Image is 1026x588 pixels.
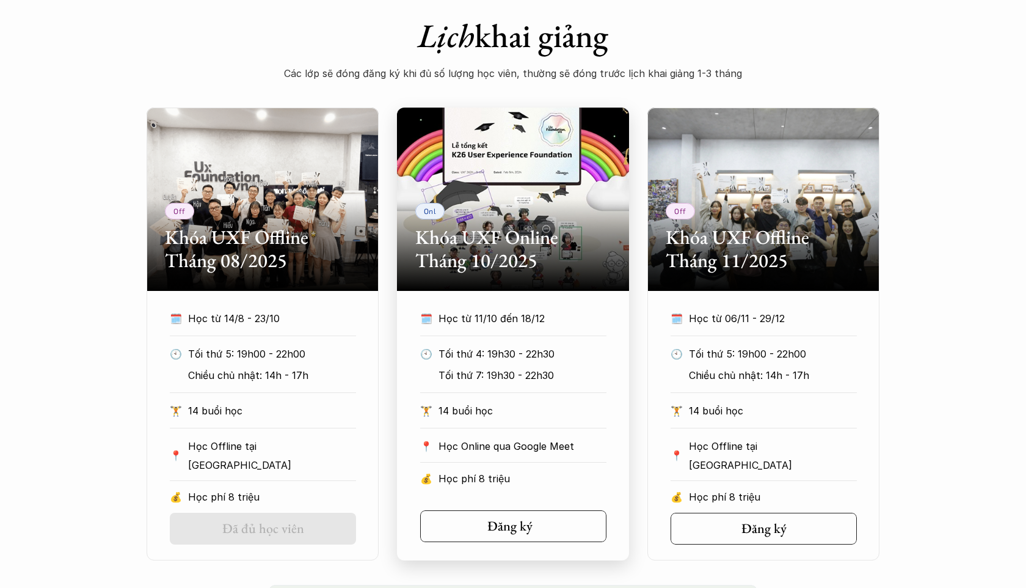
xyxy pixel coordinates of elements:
p: 💰 [671,488,683,506]
p: 🏋️ [671,402,683,420]
p: 💰 [170,488,182,506]
p: Học từ 14/8 - 23/10 [188,309,333,328]
p: 🗓️ [170,309,182,328]
p: 🏋️ [170,402,182,420]
h5: Đã đủ học viên [222,521,304,537]
p: 💰 [420,469,432,488]
p: 🗓️ [420,309,432,328]
p: 🕙 [420,345,432,363]
p: Học phí 8 triệu [438,469,606,488]
p: Học Offline tại [GEOGRAPHIC_DATA] [689,437,857,474]
p: Off [674,207,686,215]
p: 14 buổi học [188,402,356,420]
p: 🕙 [671,345,683,363]
p: 📍 [420,441,432,452]
p: 14 buổi học [438,402,606,420]
p: 🕙 [170,345,182,363]
p: Tối thứ 7: 19h30 - 22h30 [438,366,606,384]
h2: Khóa UXF Online Tháng 10/2025 [415,226,611,273]
p: Các lớp sẽ đóng đăng ký khi đủ số lượng học viên, thường sẽ đóng trước lịch khai giảng 1-3 tháng [269,64,757,83]
a: Đăng ký [671,513,857,545]
h2: Khóa UXF Offline Tháng 08/2025 [165,226,360,273]
p: Chiều chủ nhật: 14h - 17h [188,366,356,384]
p: Off [173,207,186,215]
p: Học từ 06/11 - 29/12 [689,309,834,328]
p: Học phí 8 triệu [689,488,857,506]
p: Tối thứ 5: 19h00 - 22h00 [188,345,356,363]
p: Onl [424,207,437,215]
h1: khai giảng [269,16,757,56]
p: Tối thứ 4: 19h30 - 22h30 [438,345,606,363]
a: Đăng ký [420,510,606,542]
p: Học từ 11/10 đến 18/12 [438,309,584,328]
p: Học Offline tại [GEOGRAPHIC_DATA] [188,437,356,474]
h5: Đăng ký [487,518,533,534]
p: 📍 [170,450,182,461]
p: 🏋️ [420,402,432,420]
p: Học phí 8 triệu [188,488,356,506]
p: Chiều chủ nhật: 14h - 17h [689,366,857,384]
p: Học Online qua Google Meet [438,437,606,455]
em: Lịch [418,14,475,57]
h2: Khóa UXF Offline Tháng 11/2025 [666,226,861,273]
p: 🗓️ [671,309,683,328]
p: Tối thứ 5: 19h00 - 22h00 [689,345,857,363]
h5: Đăng ký [741,521,787,537]
p: 📍 [671,450,683,461]
p: 14 buổi học [689,402,857,420]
